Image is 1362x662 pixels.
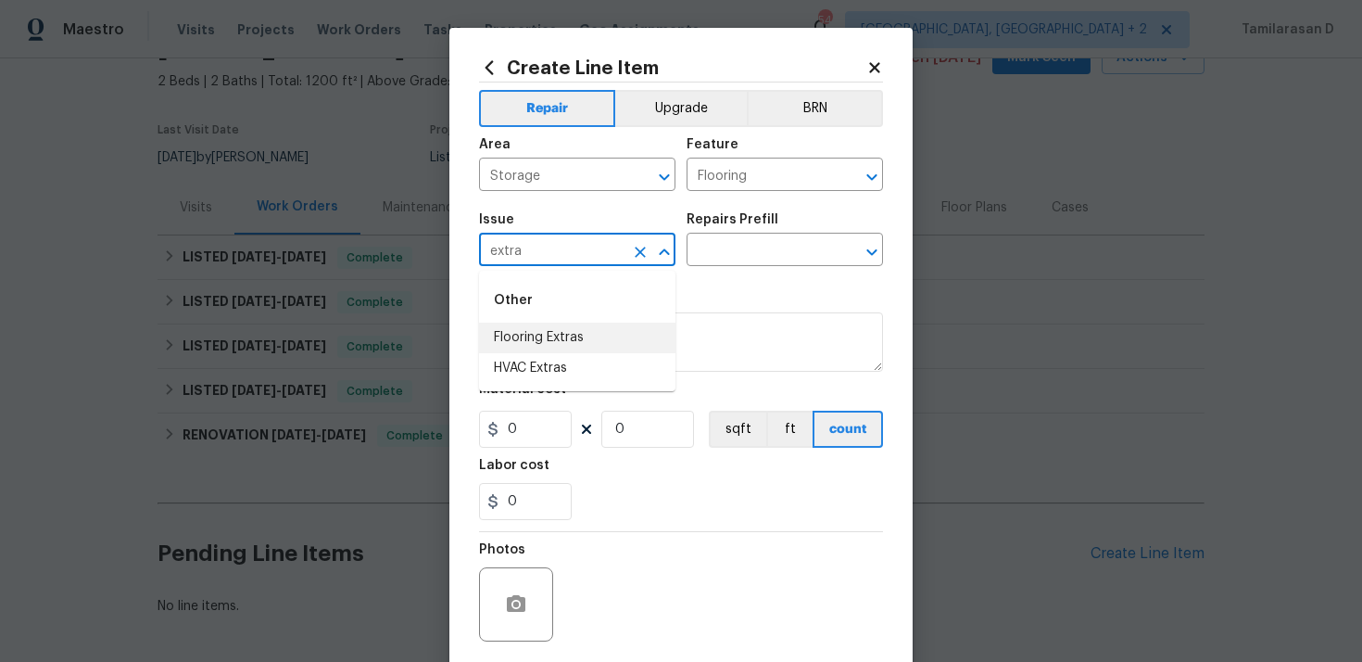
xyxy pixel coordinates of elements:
h5: Area [479,138,511,151]
button: Repair [479,90,615,127]
button: Upgrade [615,90,748,127]
button: sqft [709,411,766,448]
button: ft [766,411,813,448]
button: Close [651,239,677,265]
button: Clear [627,239,653,265]
h2: Create Line Item [479,57,866,78]
h5: Repairs Prefill [687,213,778,226]
h5: Feature [687,138,738,151]
button: Open [859,164,885,190]
div: Other [479,278,675,323]
button: count [813,411,883,448]
li: Flooring Extras [479,323,675,353]
li: HVAC Extras [479,353,675,384]
button: Open [859,239,885,265]
button: Open [651,164,677,190]
h5: Labor cost [479,459,549,472]
h5: Photos [479,543,525,556]
h5: Issue [479,213,514,226]
button: BRN [747,90,883,127]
